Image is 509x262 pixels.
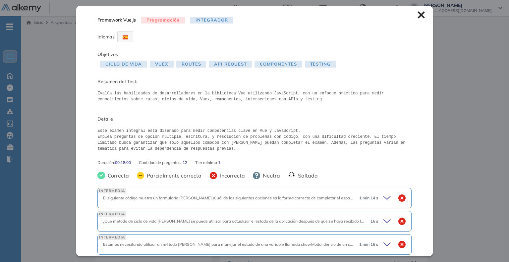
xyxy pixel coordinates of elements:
span: Componentes [254,61,302,68]
span: Api Request [209,61,252,68]
span: INTERMEDIA [98,188,126,193]
span: 00:18:00 [115,160,131,166]
pre: Este examen integral está diseñado para medir competencias clave en Vue y JavaScript. Emplea preg... [97,128,411,152]
span: Testing [305,61,336,68]
span: Tier mínimo [195,160,218,166]
span: Integrador [190,17,233,24]
span: Routes [176,61,206,68]
span: Saltada [295,172,318,180]
span: INTERMEDIA [98,235,126,239]
span: Objetivos [97,51,118,57]
span: Correcta [105,172,129,180]
span: 1 min 14 s [359,195,378,201]
span: ¿Qué método de ciclo de vida [PERSON_NAME] se puede utilizar para actualizar el estado de la apli... [103,219,429,224]
span: Neutra [260,172,280,180]
span: 12 [183,160,187,166]
span: Ciclo de Vida [100,61,147,68]
span: Incorrecta [217,172,245,180]
span: 1 [218,160,220,166]
span: Cantidad de preguntas: [139,160,183,166]
img: ESP [123,35,128,39]
span: Idiomas [97,34,115,40]
span: 1 min 16 s [359,241,378,247]
pre: Evalúa las habilidades de desarrolladores en la biblioteca Vue utilizando JavaScript, con un enfo... [97,90,411,102]
span: 16 s [370,218,378,224]
span: Detalle [97,116,411,123]
span: Programación [141,17,185,24]
span: Vuex [150,61,174,68]
span: Resumen del Test: [97,78,411,85]
span: Parcialmente correcta [144,172,201,180]
span: INTERMEDIA [98,211,126,216]
span: Duración : [97,160,115,166]
span: Framework Vue.js [97,17,136,24]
